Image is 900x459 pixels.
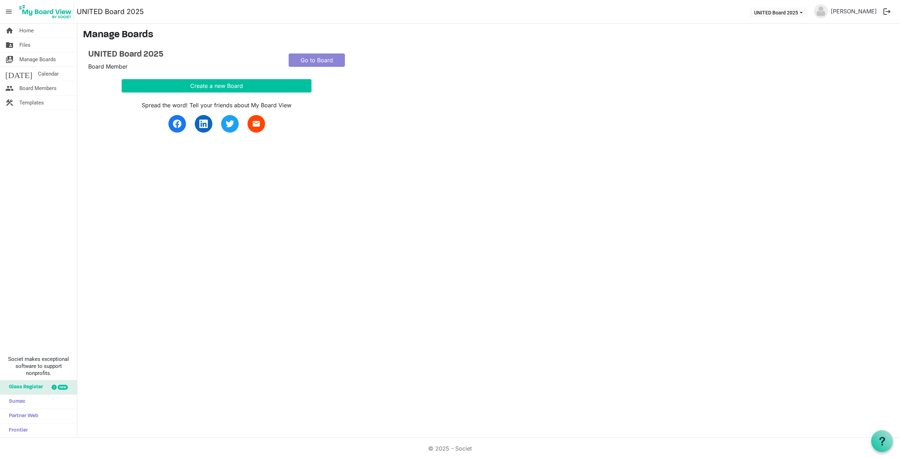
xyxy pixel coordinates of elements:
[122,79,311,93] button: Create a new Board
[83,29,894,41] h3: Manage Boards
[88,63,128,70] span: Board Member
[226,120,234,128] img: twitter.svg
[173,120,181,128] img: facebook.svg
[19,38,31,52] span: Files
[19,52,56,66] span: Manage Boards
[77,5,144,19] a: UNITED Board 2025
[5,67,32,81] span: [DATE]
[814,4,828,18] img: no-profile-picture.svg
[3,356,74,377] span: Societ makes exceptional software to support nonprofits.
[19,24,34,38] span: Home
[750,7,807,17] button: UNITED Board 2025 dropdownbutton
[5,380,43,394] span: Glass Register
[5,52,14,66] span: switch_account
[289,53,345,67] a: Go to Board
[5,423,28,438] span: Frontier
[17,3,74,20] img: My Board View Logo
[19,81,57,95] span: Board Members
[880,4,894,19] button: logout
[5,409,38,423] span: Partner Web
[88,50,278,60] a: UNITED Board 2025
[2,5,15,18] span: menu
[38,67,59,81] span: Calendar
[252,120,261,128] span: email
[428,445,472,452] a: © 2025 - Societ
[5,395,25,409] span: Sumac
[828,4,880,18] a: [PERSON_NAME]
[17,3,77,20] a: My Board View Logo
[5,24,14,38] span: home
[58,385,68,390] div: new
[19,96,44,110] span: Templates
[5,81,14,95] span: people
[247,115,265,133] a: email
[199,120,208,128] img: linkedin.svg
[5,38,14,52] span: folder_shared
[122,101,311,109] div: Spread the word! Tell your friends about My Board View
[5,96,14,110] span: construction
